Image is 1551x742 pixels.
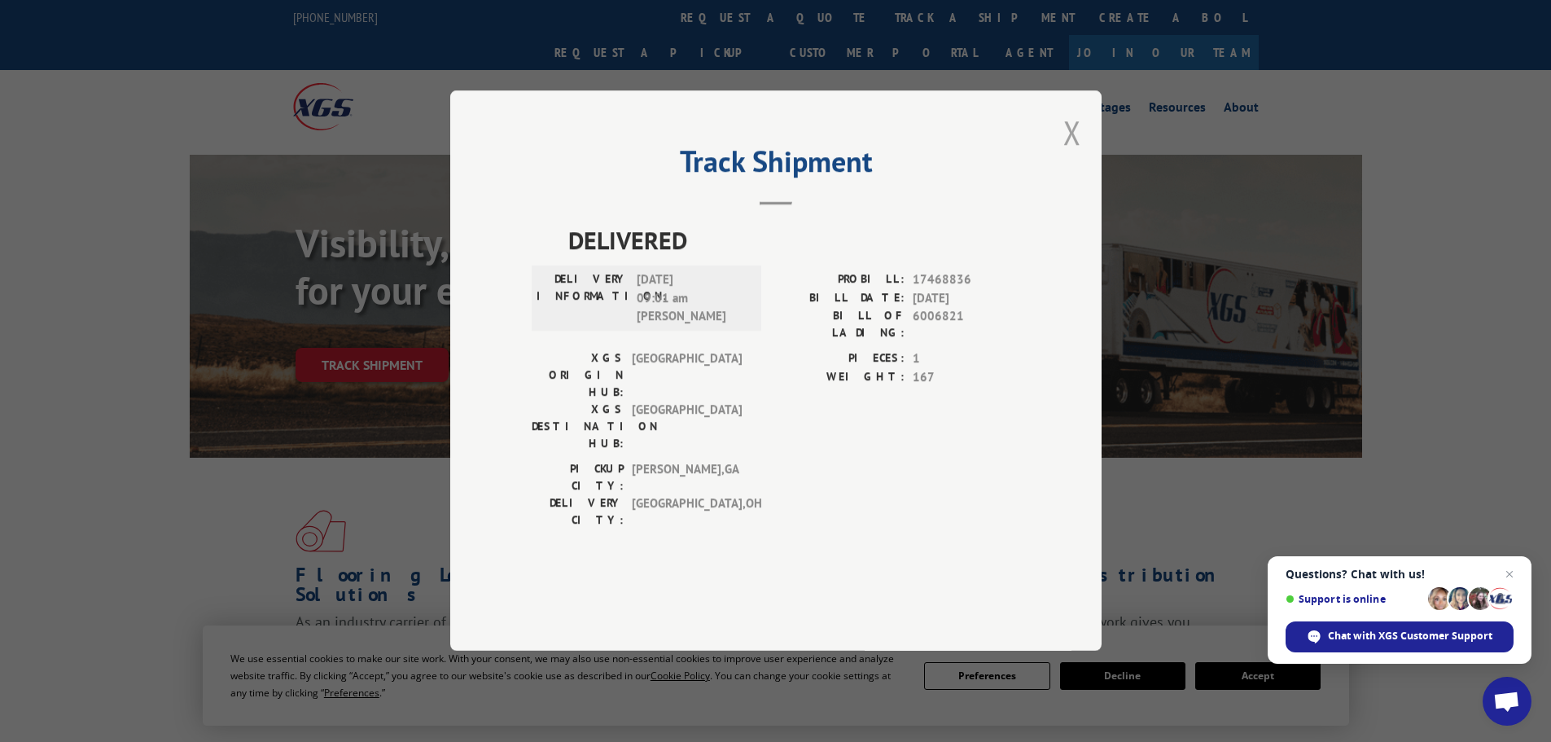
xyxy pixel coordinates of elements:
[1286,593,1422,605] span: Support is online
[632,495,742,529] span: [GEOGRAPHIC_DATA] , OH
[776,368,905,387] label: WEIGHT:
[1286,568,1514,581] span: Questions? Chat with us!
[913,368,1020,387] span: 167
[913,271,1020,290] span: 17468836
[632,461,742,495] span: [PERSON_NAME] , GA
[776,289,905,308] label: BILL DATE:
[532,461,624,495] label: PICKUP CITY:
[532,150,1020,181] h2: Track Shipment
[1063,111,1081,154] button: Close modal
[913,350,1020,369] span: 1
[632,402,742,453] span: [GEOGRAPHIC_DATA]
[913,289,1020,308] span: [DATE]
[1286,621,1514,652] span: Chat with XGS Customer Support
[637,271,747,327] span: [DATE] 09:01 am [PERSON_NAME]
[532,402,624,453] label: XGS DESTINATION HUB:
[776,350,905,369] label: PIECES:
[1483,677,1531,726] a: Open chat
[568,222,1020,259] span: DELIVERED
[776,308,905,342] label: BILL OF LADING:
[1328,629,1492,643] span: Chat with XGS Customer Support
[913,308,1020,342] span: 6006821
[632,350,742,402] span: [GEOGRAPHIC_DATA]
[532,350,624,402] label: XGS ORIGIN HUB:
[776,271,905,290] label: PROBILL:
[532,495,624,529] label: DELIVERY CITY:
[537,271,629,327] label: DELIVERY INFORMATION:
